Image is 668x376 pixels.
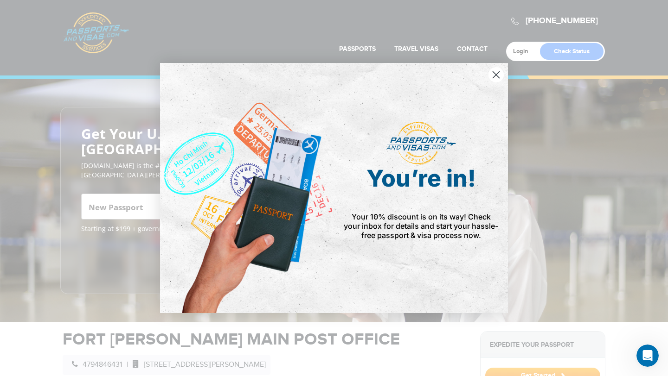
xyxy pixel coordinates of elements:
img: de9cda0d-0715-46ca-9a25-073762a91ba7.png [160,63,334,313]
button: Close dialog [488,67,504,83]
img: passports and visas [386,122,456,165]
iframe: Intercom live chat [636,345,659,367]
span: You’re in! [366,164,476,192]
span: Your 10% discount is on its way! Check your inbox for details and start your hassle-free passport... [344,212,498,240]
